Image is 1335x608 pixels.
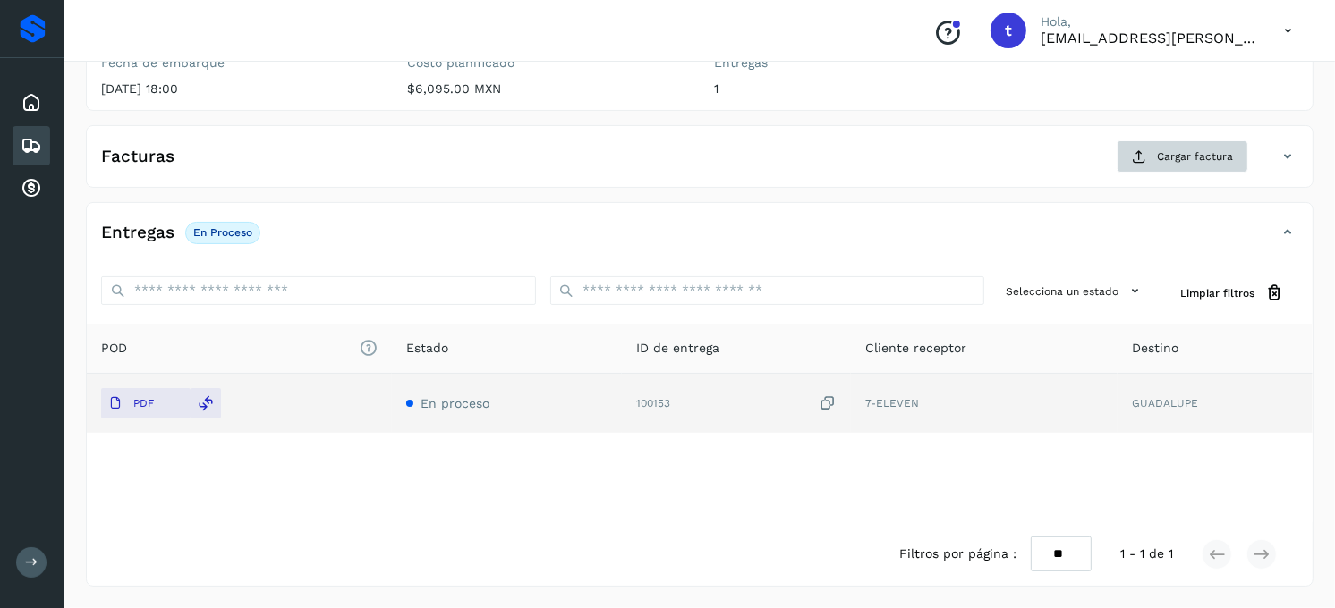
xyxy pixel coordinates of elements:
p: [DATE] 18:00 [101,81,379,97]
p: PDF [133,397,154,410]
span: En proceso [421,396,489,410]
td: 7-ELEVEN [851,374,1118,433]
button: Limpiar filtros [1166,276,1298,309]
span: ID de entrega [636,339,719,358]
p: $6,095.00 MXN [408,81,686,97]
span: Destino [1132,339,1178,358]
div: Embarques [13,126,50,165]
span: Estado [406,339,448,358]
p: En proceso [193,226,252,239]
div: Inicio [13,83,50,122]
span: Filtros por página : [899,545,1016,563]
label: Costo planificado [408,55,686,71]
span: POD [101,339,378,358]
div: FacturasCargar factura [87,140,1313,187]
button: Cargar factura [1117,140,1248,173]
button: PDF [101,388,191,418]
span: Cliente receptor [865,339,966,358]
h4: Facturas [101,147,174,167]
div: Cuentas por cobrar [13,169,50,208]
span: Limpiar filtros [1180,285,1254,301]
button: Selecciona un estado [999,276,1152,306]
h4: Entregas [101,223,174,243]
span: Cargar factura [1157,148,1233,165]
div: EntregasEn proceso [87,217,1313,262]
span: 1 - 1 de 1 [1120,545,1173,563]
p: transportes.lg.lozano@gmail.com [1041,30,1255,46]
td: GUADALUPE [1118,374,1313,433]
label: Fecha de embarque [101,55,379,71]
p: Hola, [1041,14,1255,30]
div: Reemplazar POD [191,388,221,418]
p: 1 [714,81,992,97]
label: Entregas [714,55,992,71]
div: 100153 [636,394,838,413]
